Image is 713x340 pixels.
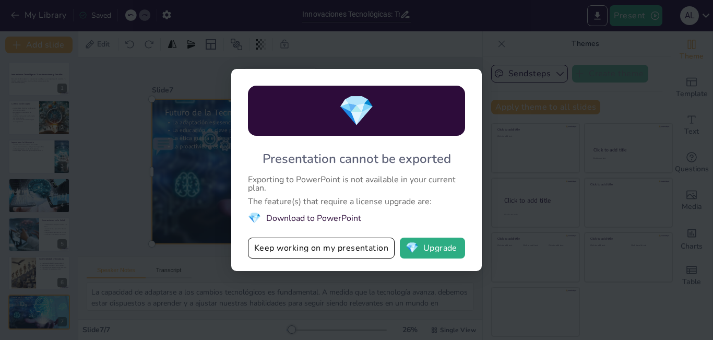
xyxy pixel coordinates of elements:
span: diamond [248,211,261,225]
div: Presentation cannot be exported [263,150,451,167]
div: The feature(s) that require a license upgrade are: [248,197,465,206]
button: Keep working on my presentation [248,238,395,259]
span: diamond [338,91,375,131]
span: diamond [406,243,419,253]
button: diamondUpgrade [400,238,465,259]
div: Exporting to PowerPoint is not available in your current plan. [248,175,465,192]
li: Download to PowerPoint [248,211,465,225]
